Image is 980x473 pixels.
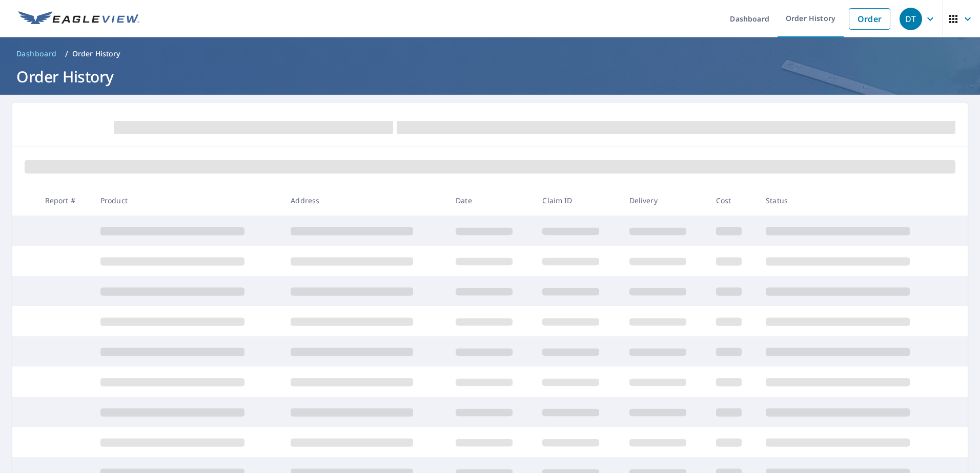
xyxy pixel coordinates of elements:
th: Delivery [621,185,708,216]
th: Address [282,185,447,216]
li: / [65,48,68,60]
th: Claim ID [534,185,621,216]
th: Status [758,185,948,216]
th: Date [447,185,534,216]
a: Dashboard [12,46,61,62]
h1: Order History [12,66,968,87]
img: EV Logo [18,11,139,27]
th: Product [92,185,283,216]
a: Order [849,8,890,30]
th: Cost [708,185,758,216]
div: DT [900,8,922,30]
th: Report # [37,185,92,216]
span: Dashboard [16,49,57,59]
nav: breadcrumb [12,46,968,62]
p: Order History [72,49,120,59]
